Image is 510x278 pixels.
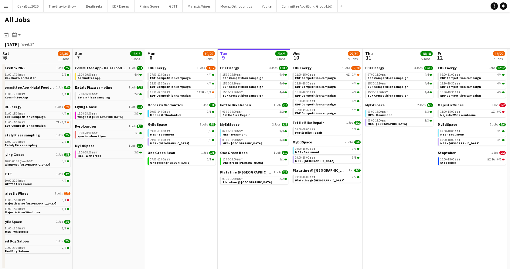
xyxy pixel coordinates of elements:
button: Flying Goose [135,0,164,12]
span: 15:30-19:30 [440,91,461,94]
span: 12/12 [424,66,433,70]
span: EDF Competition campaign [295,94,336,98]
span: BST [454,73,461,77]
span: 2/2 [137,86,143,89]
a: 09:00-18:00BST3/3MES - [GEOGRAPHIC_DATA] [368,118,432,125]
span: CakeBox 2025 [2,66,25,70]
span: MES - Beaumont [368,113,392,117]
a: Majestic Wines1 Job0/2 [438,103,506,107]
span: BST [237,81,243,85]
span: 1 Job [56,66,63,70]
span: EDF Energy [293,66,311,70]
span: BST [309,90,315,94]
span: 1 Job [129,86,135,89]
span: 3/3 [280,130,284,133]
span: Eataly Pizza sampling [77,95,110,99]
span: Majestic Wine Wimborne [440,113,476,117]
span: 09:00-18:00 [150,130,170,133]
div: Flying Goose1 Job3/311:00-18:00BST3/3WingFest [GEOGRAPHIC_DATA] [75,105,143,124]
button: Majestic Wines [183,0,216,12]
span: 4/4 [497,82,501,85]
span: MyEdSpace [148,122,167,127]
span: 1/1 [137,125,143,128]
div: MyEdSpace2 Jobs6/609:00-18:00BST3/3MES - Beaumont09:00-18:00BST3/3MES - [GEOGRAPHIC_DATA] [220,122,288,150]
span: 15:30-19:30 [295,108,315,112]
span: BST [309,127,315,131]
a: 09:00-18:00BST3/3MES - Beaumont [223,129,287,136]
span: 4/4 [352,108,356,112]
div: EDF Energy3 Jobs12/1207:00-11:00BST4/4EDF Competition campaign15:30-19:30BST4/4EDF Competition ca... [438,66,506,103]
a: 11:00-19:00BST4/4Committee App [77,73,142,80]
span: Cakebox Manchester [5,76,36,80]
a: Committee App - Halal Food Festival1 Job4/4 [75,66,143,70]
span: BST [382,81,388,85]
div: EDF Energy3 Jobs11/1207:00-11:00BST4/4EDF Competition campaign15:30-19:30BST4/4EDF Competition ca... [148,66,216,103]
span: 1/1 [207,110,211,113]
span: 1 Job [491,103,498,107]
span: EDF Energy [148,66,166,70]
span: BST [164,90,170,94]
span: 6/6 [209,123,216,126]
button: EDF Energy [107,0,135,12]
span: Moonz Orthodontics [150,113,181,117]
a: 09:00-18:00BST3/3MES - Beaumont [150,129,214,136]
button: The Gravity Show [44,0,81,12]
span: 3/3 [134,112,139,115]
span: BST [164,138,170,142]
span: 1 Job [129,105,135,109]
a: 10:00-14:00BST1/1Moonz Orthodontics [150,110,214,117]
a: 15:30-19:30BST4/4EDF Competition campaign [295,108,359,115]
button: Committee App (Burki Group Ltd) [277,0,338,12]
span: EDF Competition campaign [150,76,191,80]
a: 12:00-16:00BST2/2Eataly Pizza sampling [77,92,142,99]
span: Eataly Pizza sampling [2,133,40,137]
a: 07:00-11:00BST4/4EDF Competition campaign [368,73,432,80]
span: EDF Competition campaign [5,124,46,128]
a: 15:30-19:30BST4/4EDF Competition campaign [223,90,287,97]
span: 09:00-18:00 [223,130,243,133]
a: 15:30-17:30BST4/4EDF Competition campaign [223,73,287,80]
span: 09:00-18:00 [368,110,388,113]
span: 15:30-19:30 [295,82,315,85]
span: 4/4 [425,82,429,85]
span: 09:00-18:00 [368,119,388,122]
button: GETT [164,0,183,12]
span: 11:00-15:00 [295,73,315,76]
div: EDF Energy2 Jobs7/811:00-15:00BST4/4EDF Competition campaign11:00-15:00BST7A•3/4EDF Competition c... [2,105,70,133]
button: Beatfreeks [81,0,107,12]
a: 09:00-18:00BST3/3MES - Beaumont [440,129,505,136]
a: Eataly Pizza sampling1 Job2/2 [2,133,70,137]
a: 07:00-11:00BST4/4EDF Competition campaign [440,73,505,80]
a: EDF Energy3 Jobs11/12 [148,66,216,70]
span: 1 Job [129,125,135,128]
a: 15:30-19:30BST4/4EDF Competition campaign [440,90,505,97]
a: Fettle Bike Repair1 Job2/2 [293,120,361,125]
span: 9A [201,91,205,94]
div: Eataly Pizza sampling1 Job2/212:00-16:00BST2/2Eataly Pizza sampling [2,133,70,152]
span: 2 Jobs [490,123,498,126]
a: MyEdSpace2 Jobs6/6 [148,122,216,127]
span: BST [19,112,25,115]
span: 4/4 [497,73,501,76]
span: 4/4 [280,73,284,76]
span: BST [237,110,243,114]
a: 15:30-19:30BST4/4EDF Competition campaign [295,81,359,88]
a: 09:00-18:00BST3/3MES - [GEOGRAPHIC_DATA] [150,138,214,145]
a: 15:30-19:30BST4/4EDF Competition campaign [368,81,432,88]
span: Kyro London [75,124,96,129]
span: Majestic Wines [438,103,464,107]
span: Fettle Bike Repair [295,131,322,135]
span: 12/12 [279,66,288,70]
span: 6/6 [427,103,433,107]
div: Committee App - Halal Food Festival1 Job4/411:00-19:00BST4/4Committee App [2,85,70,105]
span: EDF Competition campaign [150,85,191,89]
span: 2/2 [64,66,70,70]
span: 11:00-18:00 [77,112,98,115]
span: Flying Goose [75,105,97,109]
div: Kyro London1 Job1/116:00-20:00BST1/1Kyro London- Flyers [75,124,143,143]
div: MyEdSpace2 Jobs6/609:00-18:00BST3/3MES - Beaumont09:00-18:00BST3/3MES - [GEOGRAPHIC_DATA] [148,122,216,150]
span: 11:00-15:00 [440,110,461,113]
span: BST [92,73,98,77]
a: 07:00-11:00BST4/4EDF Competition campaign [150,73,214,80]
span: 1 Job [129,66,135,70]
